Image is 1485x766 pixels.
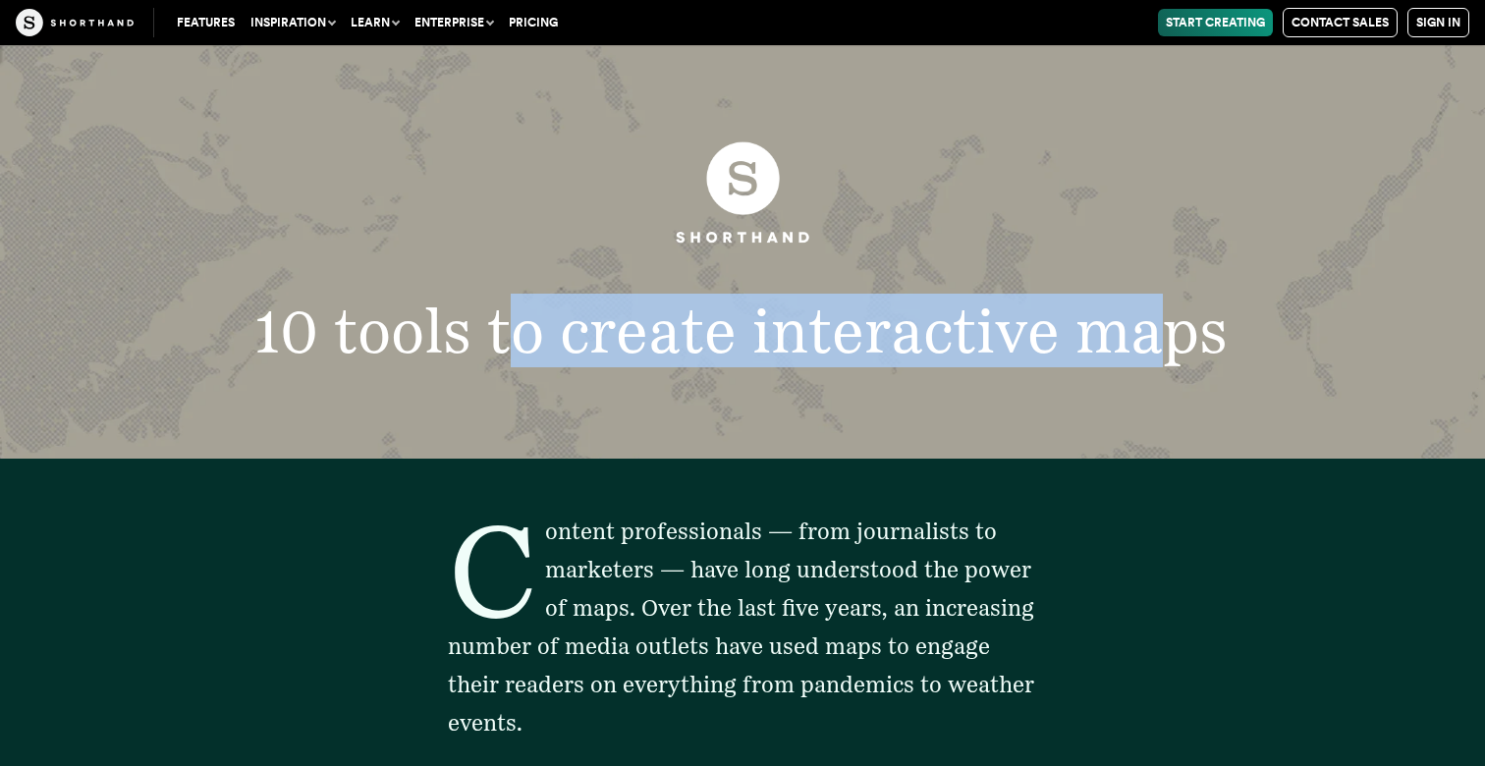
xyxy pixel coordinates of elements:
[16,9,134,36] img: The Craft
[169,9,243,36] a: Features
[1158,9,1273,36] a: Start Creating
[186,301,1298,361] h1: 10 tools to create interactive maps
[1407,8,1469,37] a: Sign in
[448,518,1034,737] span: Content professionals — from journalists to marketers — have long understood the power of maps. O...
[501,9,566,36] a: Pricing
[343,9,407,36] button: Learn
[243,9,343,36] button: Inspiration
[407,9,501,36] button: Enterprise
[1283,8,1398,37] a: Contact Sales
